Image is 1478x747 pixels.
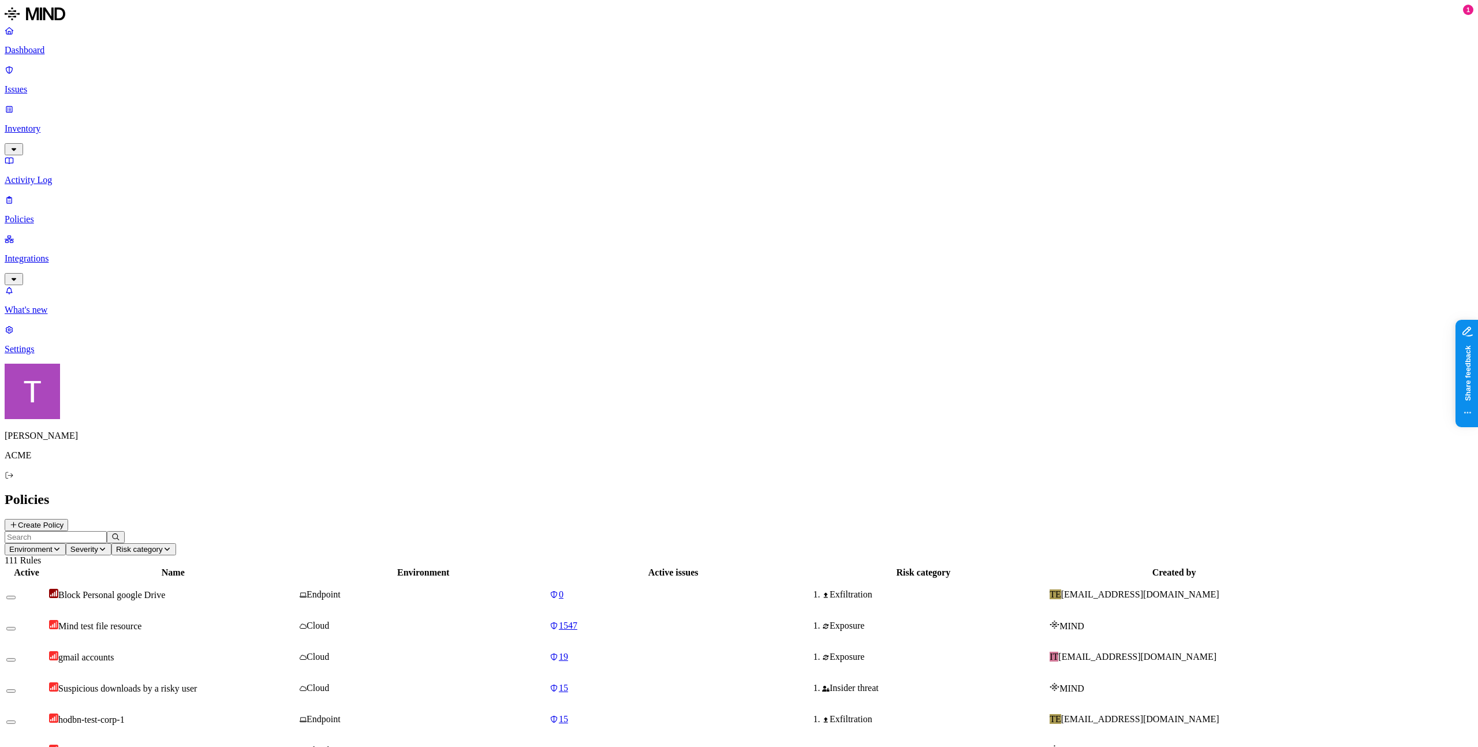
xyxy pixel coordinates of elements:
[822,714,1047,724] div: Exfiltration
[58,652,114,662] span: gmail accounts
[559,714,568,724] span: 15
[5,531,107,543] input: Search
[58,621,141,631] span: Mind test file resource
[5,65,1473,95] a: Issues
[822,683,1047,693] div: Insider threat
[1050,589,1061,599] span: TE
[5,195,1473,225] a: Policies
[49,567,297,578] div: Name
[5,5,1473,25] a: MIND
[49,682,58,692] img: severity-high.svg
[822,652,1047,662] div: Exposure
[116,545,163,554] span: Risk category
[559,683,568,693] span: 15
[559,621,577,630] span: 1547
[1059,621,1084,631] span: MIND
[1059,683,1084,693] span: MIND
[58,683,197,693] span: Suspicious downloads by a risky user
[5,519,68,531] button: Create Policy
[5,234,1473,283] a: Integrations
[5,492,1473,507] h2: Policies
[550,652,797,662] a: 19
[9,545,53,554] span: Environment
[5,124,1473,134] p: Inventory
[1050,652,1058,662] span: IT
[5,450,1473,461] p: ACME
[550,683,797,693] a: 15
[1050,714,1061,724] span: TE
[5,25,1473,55] a: Dashboard
[5,175,1473,185] p: Activity Log
[1050,620,1059,629] img: mind-logo-icon.svg
[550,589,797,600] a: 0
[550,714,797,724] a: 15
[5,253,1473,264] p: Integrations
[550,567,797,578] div: Active issues
[5,5,65,23] img: MIND
[6,567,47,578] div: Active
[5,555,41,565] span: 111 Rules
[307,683,329,693] span: Cloud
[1050,567,1298,578] div: Created by
[1061,589,1219,599] span: [EMAIL_ADDRESS][DOMAIN_NAME]
[307,589,341,599] span: Endpoint
[300,567,547,578] div: Environment
[559,589,563,599] span: 0
[5,104,1473,154] a: Inventory
[49,589,58,598] img: severity-critical.svg
[5,155,1473,185] a: Activity Log
[1058,652,1216,662] span: [EMAIL_ADDRESS][DOMAIN_NAME]
[1463,5,1473,15] div: 1
[5,285,1473,315] a: What's new
[550,621,797,631] a: 1547
[49,620,58,629] img: severity-high.svg
[5,45,1473,55] p: Dashboard
[5,364,60,419] img: Tzvi Shir-Vaknin
[5,305,1473,315] p: What's new
[5,324,1473,354] a: Settings
[307,621,329,630] span: Cloud
[559,652,568,662] span: 19
[307,652,329,662] span: Cloud
[307,714,341,724] span: Endpoint
[49,651,58,660] img: severity-high.svg
[5,344,1473,354] p: Settings
[58,590,165,600] span: Block Personal google Drive
[799,567,1047,578] div: Risk category
[5,84,1473,95] p: Issues
[1061,714,1219,724] span: [EMAIL_ADDRESS][DOMAIN_NAME]
[70,545,98,554] span: Severity
[822,589,1047,600] div: Exfiltration
[1050,682,1059,692] img: mind-logo-icon.svg
[49,714,58,723] img: severity-high.svg
[58,715,125,724] span: hodbn-test-corp-1
[5,214,1473,225] p: Policies
[822,621,1047,631] div: Exposure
